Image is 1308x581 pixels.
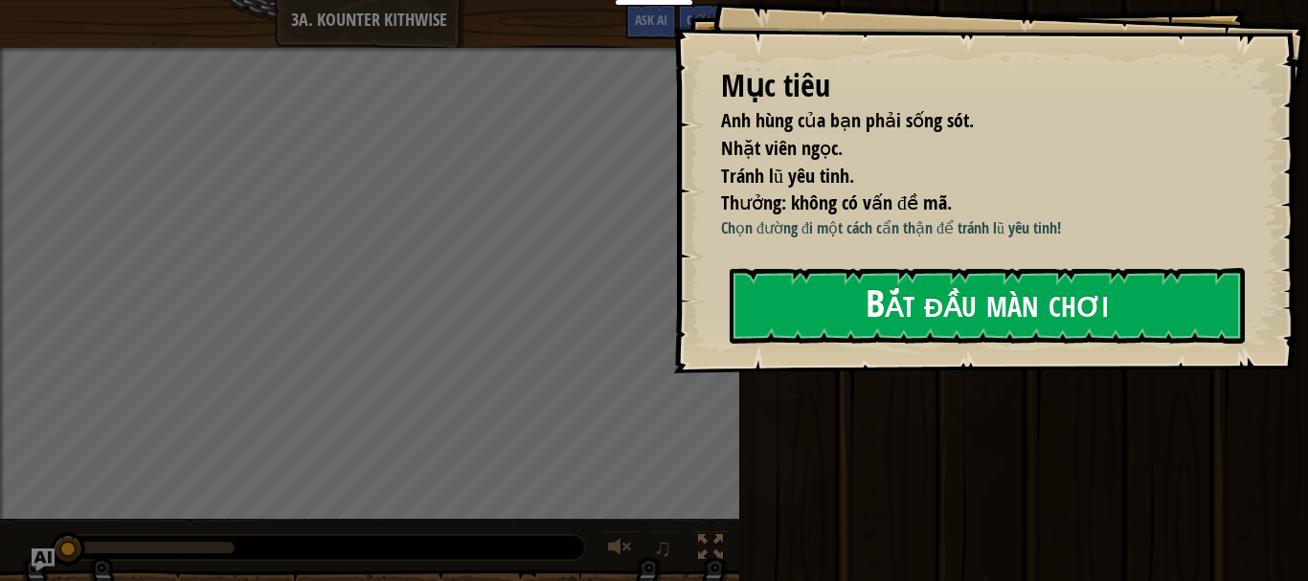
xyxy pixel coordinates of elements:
li: Tránh lũ yêu tinh. [697,163,1236,190]
span: Anh hùng của bạn phải sống sót. [721,107,974,133]
button: ♫ [649,530,682,570]
span: Thưởng: không có vấn đề mã. [721,190,952,215]
p: Chọn đường đi một cách cẩn thận để tránh lũ yêu tinh! [721,217,1255,239]
button: Ask AI [625,4,677,39]
button: Bắt đầu màn chơi [730,268,1245,344]
li: Nhặt viên ngọc. [697,135,1236,163]
span: ♫ [653,533,672,562]
span: Tránh lũ yêu tinh. [721,163,854,189]
li: Anh hùng của bạn phải sống sót. [697,107,1236,135]
div: Mục tiêu [721,64,1241,108]
button: Tùy chỉnh âm lượng [601,530,640,570]
button: Ask AI [32,548,55,571]
li: Thưởng: không có vấn đề mã. [697,190,1236,217]
button: Bật tắt chế độ toàn màn hình [691,530,730,570]
span: Nhặt viên ngọc. [721,135,843,161]
span: Ask AI [635,11,667,29]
